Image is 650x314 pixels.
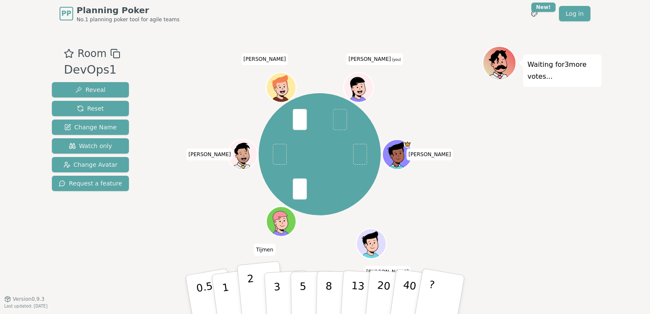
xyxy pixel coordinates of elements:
[346,53,403,65] span: Click to change your name
[77,16,180,23] span: No.1 planning poker tool for agile teams
[254,244,275,256] span: Click to change your name
[60,4,180,23] a: PPPlanning PokerNo.1 planning poker tool for agile teams
[391,58,401,62] span: (you)
[52,82,129,97] button: Reveal
[52,176,129,191] button: Request a feature
[52,101,129,116] button: Reset
[364,265,411,277] span: Click to change your name
[64,123,117,131] span: Change Name
[69,142,112,150] span: Watch only
[4,296,45,303] button: Version0.9.3
[52,157,129,172] button: Change Avatar
[64,46,74,61] button: Add as favourite
[406,148,453,160] span: Click to change your name
[77,4,180,16] span: Planning Poker
[61,9,71,19] span: PP
[13,296,45,303] span: Version 0.9.3
[527,59,597,83] p: Waiting for 3 more votes...
[527,6,542,21] button: New!
[241,53,288,65] span: Click to change your name
[345,73,373,101] button: Click to change your avatar
[52,138,129,154] button: Watch only
[64,61,120,79] div: DevOps1
[52,120,129,135] button: Change Name
[559,6,590,21] a: Log in
[531,3,556,12] div: New!
[59,179,122,188] span: Request a feature
[63,160,118,169] span: Change Avatar
[404,140,411,148] span: Yashvant is the host
[186,148,233,160] span: Click to change your name
[75,86,105,94] span: Reveal
[77,104,104,113] span: Reset
[77,46,106,61] span: Room
[4,304,48,308] span: Last updated: [DATE]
